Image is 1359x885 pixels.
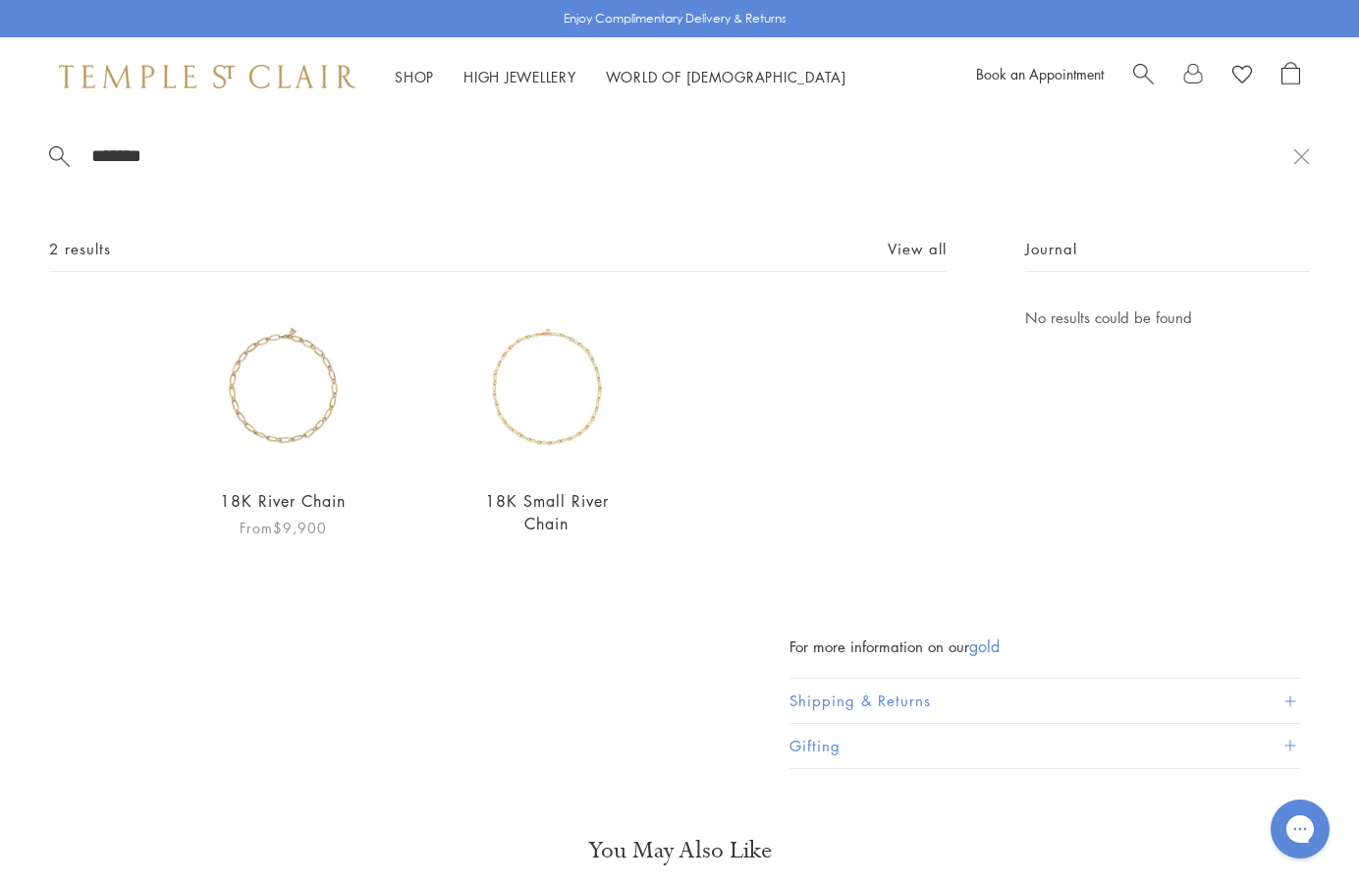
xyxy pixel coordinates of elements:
[606,67,846,86] a: World of [DEMOGRAPHIC_DATA]World of [DEMOGRAPHIC_DATA]
[1133,62,1154,91] a: Search
[395,65,846,89] nav: Main navigation
[463,67,576,86] a: High JewelleryHigh Jewellery
[969,636,1000,657] a: gold
[789,635,1300,659] div: For more information on our
[49,237,111,261] span: 2 results
[200,305,366,471] img: N88891-RIVER18
[220,490,346,512] a: 18K River Chain
[1025,237,1077,261] span: Journal
[240,517,327,539] span: From
[1281,62,1300,91] a: Open Shopping Bag
[1025,305,1310,330] p: No results could be found
[395,67,434,86] a: ShopShop
[59,65,355,88] img: Temple St. Clair
[485,490,609,534] a: 18K Small River Chain
[888,238,947,259] a: View all
[464,305,630,471] img: N88891-SMRIV18
[79,835,1280,866] h3: You May Also Like
[789,679,1300,723] button: Shipping & Returns
[1232,62,1252,91] a: View Wishlist
[273,518,327,537] span: $9,900
[789,724,1300,768] button: Gifting
[1261,793,1339,865] iframe: Gorgias live chat messenger
[564,9,787,28] p: Enjoy Complimentary Delivery & Returns
[976,64,1104,83] a: Book an Appointment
